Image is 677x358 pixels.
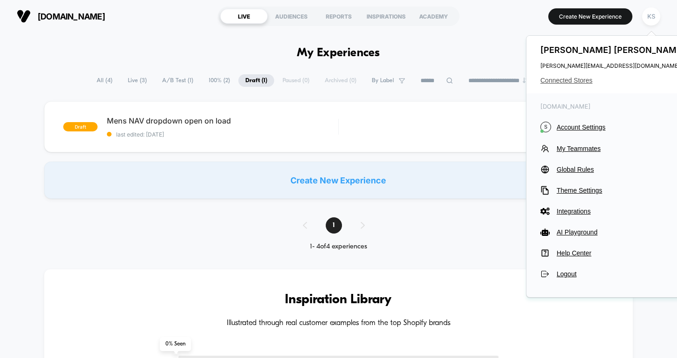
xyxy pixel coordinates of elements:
[44,162,633,199] div: Create New Experience
[202,74,237,87] span: 100% ( 2 )
[63,122,98,131] span: draft
[315,9,362,24] div: REPORTS
[268,9,315,24] div: AUDIENCES
[220,9,268,24] div: LIVE
[523,78,528,83] img: end
[17,9,31,23] img: Visually logo
[107,116,338,125] span: Mens NAV dropdown open on load
[642,7,660,26] div: KS
[238,74,274,87] span: Draft ( 1 )
[107,131,338,138] span: last edited: [DATE]
[90,74,119,87] span: All ( 4 )
[72,319,605,328] h4: Illustrated through real customer examples from the top Shopify brands
[155,74,200,87] span: A/B Test ( 1 )
[297,46,380,60] h1: My Experiences
[160,337,191,351] span: 0 % Seen
[540,122,551,132] i: S
[372,77,394,84] span: By Label
[362,9,410,24] div: INSPIRATIONS
[326,217,342,234] span: 1
[294,243,383,251] div: 1 - 4 of 4 experiences
[14,9,108,24] button: [DOMAIN_NAME]
[38,12,105,21] span: [DOMAIN_NAME]
[639,7,663,26] button: KS
[410,9,457,24] div: ACADEMY
[121,74,154,87] span: Live ( 3 )
[72,293,605,307] h3: Inspiration Library
[548,8,632,25] button: Create New Experience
